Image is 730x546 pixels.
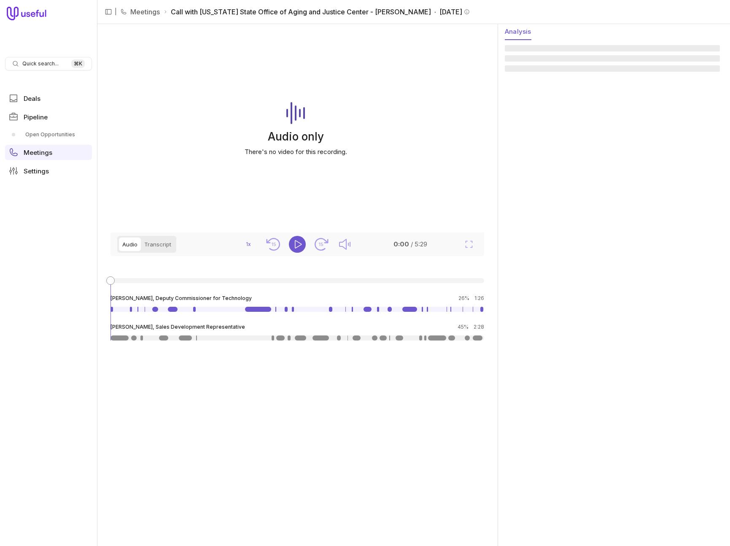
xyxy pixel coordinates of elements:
span: [PERSON_NAME], Sales Development Representative [110,324,245,330]
div: 26% [458,295,484,302]
text: 15 [271,241,276,247]
button: Audio [119,238,141,251]
kbd: ⌘ K [71,59,85,68]
span: | [115,7,117,17]
button: Seek forward 15 seconds [312,236,329,253]
button: Seek back 15 seconds [265,236,282,253]
time: [DATE] [439,7,462,17]
a: Meetings [5,145,92,160]
span: Settings [24,168,49,174]
a: Deals [5,91,92,106]
a: Open Opportunities [5,128,92,141]
text: 15 [318,241,323,247]
button: Mute [336,236,353,253]
span: Deals [24,95,40,102]
div: Pipeline submenu [5,128,92,141]
button: Fullscreen [461,236,477,253]
time: 0:00 [393,240,409,248]
button: Analysis [505,24,531,40]
div: 45% [458,324,484,330]
span: / [411,240,413,248]
span: · [431,7,439,17]
p: There's no video for this recording. [245,147,347,157]
button: Play [289,236,306,253]
span: ‌ [505,65,720,72]
span: Quick search... [22,60,59,67]
a: Meetings [130,7,160,17]
time: 1:26 [474,295,484,301]
a: Settings [5,163,92,178]
span: ‌ [505,55,720,62]
button: 1x [238,238,259,251]
span: Meetings [24,149,52,156]
span: [PERSON_NAME], Deputy Commissioner for Technology [110,295,252,302]
time: 2:28 [474,324,484,330]
span: Call with [US_STATE] State Office of Aging and Justice Center - [PERSON_NAME] [171,7,470,17]
p: Audio only [245,130,347,143]
button: Transcript [141,238,175,251]
span: ‌ [505,45,720,51]
button: Collapse sidebar [102,5,115,18]
a: Pipeline [5,109,92,124]
time: 5:29 [415,240,427,248]
span: Pipeline [24,114,48,120]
